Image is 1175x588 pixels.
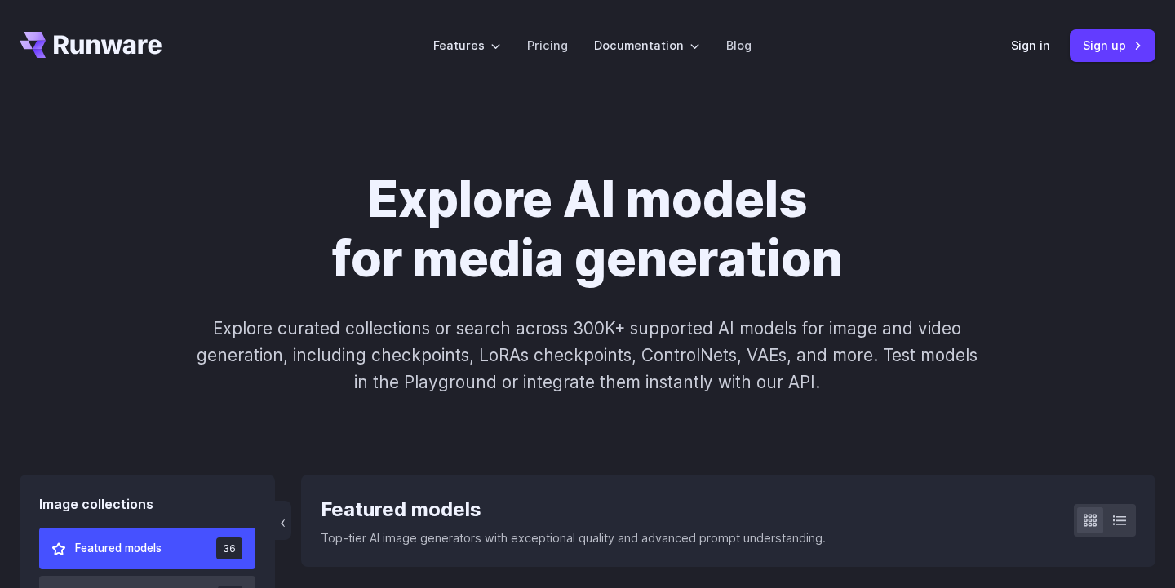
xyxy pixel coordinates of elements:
[75,540,162,558] span: Featured models
[133,170,1042,289] h1: Explore AI models for media generation
[216,537,242,559] span: 36
[726,36,752,55] a: Blog
[39,528,255,569] button: Featured models 36
[321,494,826,525] div: Featured models
[275,501,291,540] button: ‹
[1011,36,1050,55] a: Sign in
[1070,29,1155,61] a: Sign up
[20,32,162,58] a: Go to /
[190,315,985,396] p: Explore curated collections or search across 300K+ supported AI models for image and video genera...
[527,36,568,55] a: Pricing
[433,36,501,55] label: Features
[594,36,700,55] label: Documentation
[321,528,826,547] p: Top-tier AI image generators with exceptional quality and advanced prompt understanding.
[39,494,255,515] div: Image collections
